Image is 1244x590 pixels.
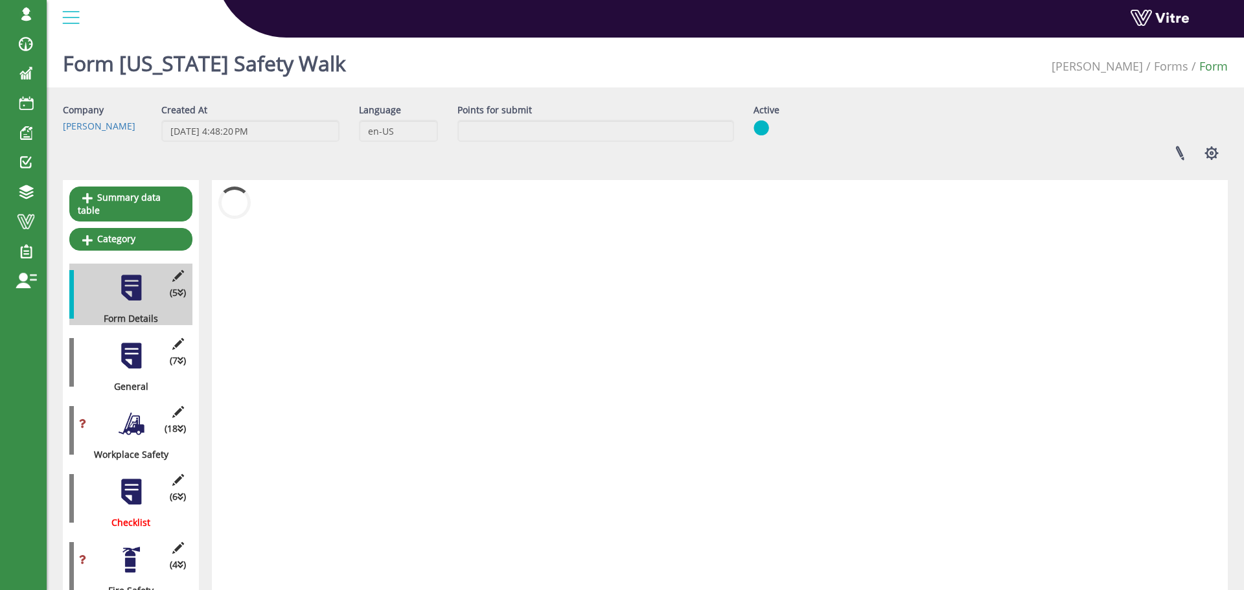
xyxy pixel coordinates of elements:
div: Form Details [69,312,183,325]
label: Company [63,104,104,117]
div: General [69,380,183,393]
a: Category [69,228,192,250]
span: (4 ) [170,558,186,571]
label: Points for submit [457,104,532,117]
div: Workplace Safety [69,448,183,461]
a: Forms [1154,58,1188,74]
a: [PERSON_NAME] [63,120,135,132]
label: Active [754,104,779,117]
label: Created At [161,104,207,117]
span: (18 ) [165,422,186,435]
li: Form [1188,58,1228,75]
a: Summary data table [69,187,192,221]
a: [PERSON_NAME] [1052,58,1143,74]
div: Checklist [69,516,183,529]
h1: Form [US_STATE] Safety Walk [63,32,346,87]
label: Language [359,104,401,117]
img: yes [754,120,769,136]
span: (5 ) [170,286,186,299]
span: (6 ) [170,490,186,503]
span: (7 ) [170,354,186,367]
